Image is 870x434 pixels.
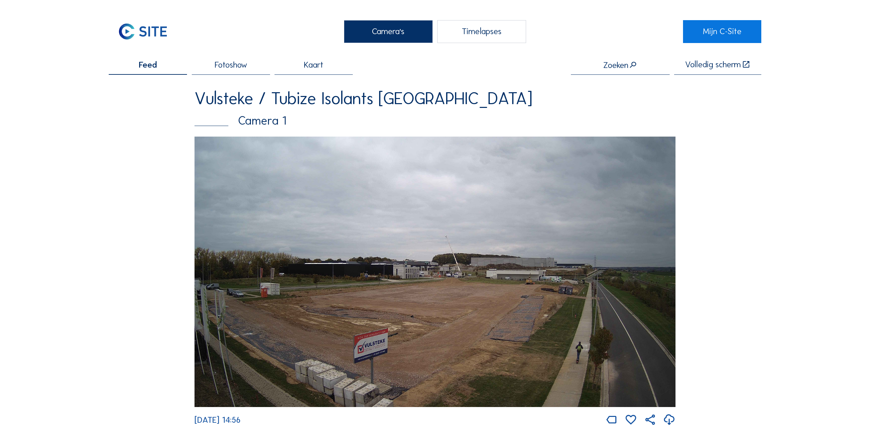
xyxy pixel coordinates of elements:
[195,90,675,107] div: Vulsteke / Tubize Isolants [GEOGRAPHIC_DATA]
[195,115,675,127] div: Camera 1
[304,61,323,69] span: Kaart
[685,60,741,69] div: Volledig scherm
[109,20,187,43] a: C-SITE Logo
[139,61,157,69] span: Feed
[195,137,675,407] img: Image
[683,20,761,43] a: Mijn C-Site
[344,20,433,43] div: Camera's
[215,61,247,69] span: Fotoshow
[109,20,177,43] img: C-SITE Logo
[437,20,526,43] div: Timelapses
[195,415,241,425] span: [DATE] 14:56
